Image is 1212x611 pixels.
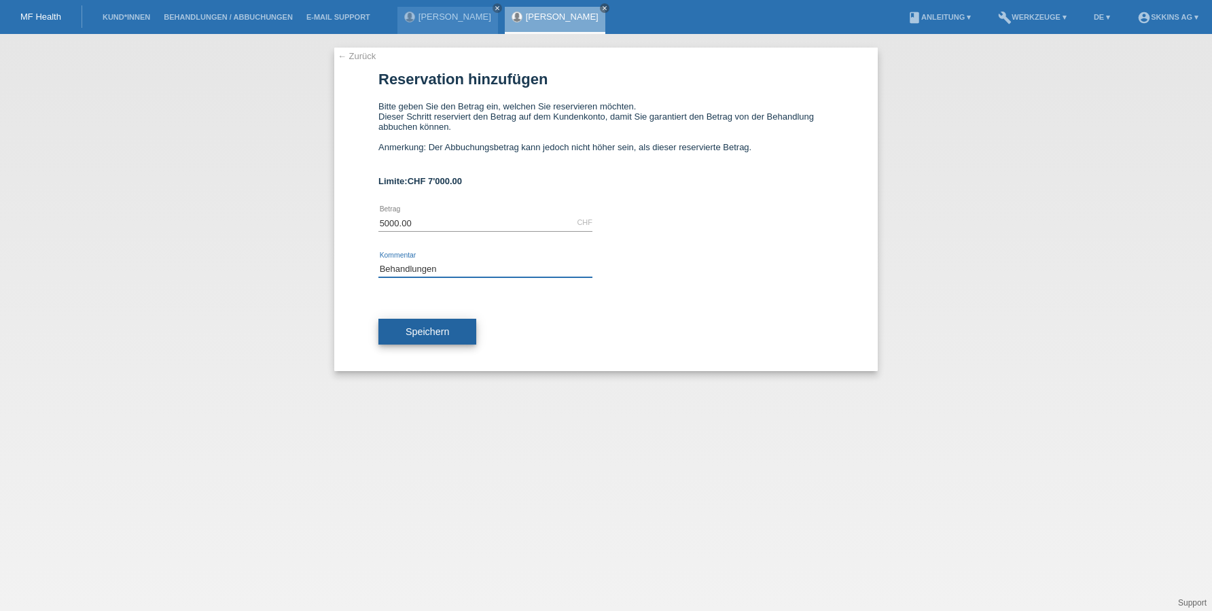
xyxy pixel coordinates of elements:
[991,13,1073,21] a: buildWerkzeuge ▾
[157,13,300,21] a: Behandlungen / Abbuchungen
[300,13,377,21] a: E-Mail Support
[378,319,476,345] button: Speichern
[96,13,157,21] a: Kund*innen
[378,101,834,162] div: Bitte geben Sie den Betrag ein, welchen Sie reservieren möchten. Dieser Schritt reserviert den Be...
[406,326,449,337] span: Speichern
[418,12,491,22] a: [PERSON_NAME]
[378,71,834,88] h1: Reservation hinzufügen
[378,176,462,186] b: Limite:
[20,12,61,22] a: MF Health
[577,218,592,226] div: CHF
[526,12,599,22] a: [PERSON_NAME]
[408,176,462,186] span: CHF 7'000.00
[998,11,1012,24] i: build
[494,5,501,12] i: close
[901,13,978,21] a: bookAnleitung ▾
[908,11,921,24] i: book
[601,5,608,12] i: close
[1137,11,1151,24] i: account_circle
[1087,13,1117,21] a: DE ▾
[1130,13,1205,21] a: account_circleSKKINS AG ▾
[493,3,502,13] a: close
[1178,598,1207,608] a: Support
[600,3,609,13] a: close
[338,51,376,61] a: ← Zurück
